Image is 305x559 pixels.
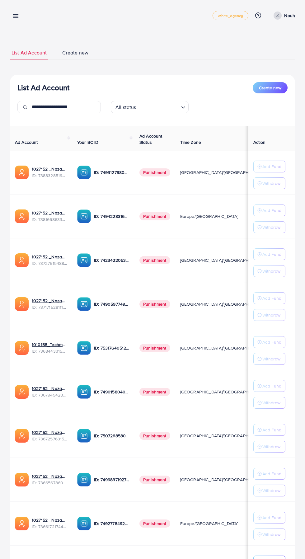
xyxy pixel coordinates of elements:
[262,487,280,494] p: Withdraw
[32,216,67,223] span: ID: 7381668633665093648
[15,297,29,311] img: ic-ads-acc.e4c84228.svg
[253,353,285,365] button: Withdraw
[253,397,285,409] button: Withdraw
[262,267,280,275] p: Withdraw
[253,309,285,321] button: Withdraw
[32,524,67,530] span: ID: 7366172174454882305
[94,476,129,483] p: ID: 7499837192777400321
[262,470,281,477] p: Add Fund
[253,161,285,172] button: Add Fund
[77,517,91,530] img: ic-ba-acc.ded83a64.svg
[253,204,285,216] button: Add Fund
[180,139,201,145] span: Time Zone
[32,341,67,348] a: 1010158_Techmanistan pk acc_1715599413927
[262,426,281,434] p: Add Fund
[94,344,129,352] p: ID: 7531764051207716871
[262,443,280,450] p: Withdraw
[253,528,285,540] button: Withdraw
[77,473,91,486] img: ic-ba-acc.ded83a64.svg
[32,480,67,486] span: ID: 7366567860828749825
[139,168,170,176] span: Punishment
[15,385,29,399] img: ic-ads-acc.e4c84228.svg
[284,12,295,19] p: Nouh
[253,336,285,348] button: Add Fund
[180,257,267,263] span: [GEOGRAPHIC_DATA]/[GEOGRAPHIC_DATA]
[32,473,67,486] div: <span class='underline'>1027152 _Nazaagency_0051</span></br>7366567860828749825
[15,209,29,223] img: ic-ads-acc.e4c84228.svg
[32,298,67,310] div: <span class='underline'>1027152 _Nazaagency_04</span></br>7371715281112170513
[32,517,67,530] div: <span class='underline'>1027152 _Nazaagency_018</span></br>7366172174454882305
[94,388,129,396] p: ID: 7490158040596217873
[32,348,67,354] span: ID: 7368443315504726017
[262,311,280,319] p: Withdraw
[180,389,267,395] span: [GEOGRAPHIC_DATA]/[GEOGRAPHIC_DATA]
[32,166,67,172] a: 1027152 _Nazaagency_019
[262,207,281,214] p: Add Fund
[139,256,170,264] span: Punishment
[32,517,67,523] a: 1027152 _Nazaagency_018
[94,213,129,220] p: ID: 7494228316518858759
[253,82,288,93] button: Create new
[32,392,67,398] span: ID: 7367949428067450896
[77,209,91,223] img: ic-ba-acc.ded83a64.svg
[32,210,67,223] div: <span class='underline'>1027152 _Nazaagency_023</span></br>7381668633665093648
[77,429,91,443] img: ic-ba-acc.ded83a64.svg
[94,169,129,176] p: ID: 7493127980932333584
[262,382,281,390] p: Add Fund
[262,338,281,346] p: Add Fund
[15,517,29,530] img: ic-ads-acc.e4c84228.svg
[138,101,179,112] input: Search for option
[262,163,281,170] p: Add Fund
[253,424,285,436] button: Add Fund
[32,304,67,310] span: ID: 7371715281112170513
[32,166,67,179] div: <span class='underline'>1027152 _Nazaagency_019</span></br>7388328519014645761
[180,520,238,527] span: Europe/[GEOGRAPHIC_DATA]
[32,429,67,442] div: <span class='underline'>1027152 _Nazaagency_016</span></br>7367257631523782657
[77,166,91,179] img: ic-ba-acc.ded83a64.svg
[253,485,285,496] button: Withdraw
[139,388,170,396] span: Punishment
[139,432,170,440] span: Punishment
[15,429,29,443] img: ic-ads-acc.e4c84228.svg
[180,169,267,176] span: [GEOGRAPHIC_DATA]/[GEOGRAPHIC_DATA]
[262,180,280,187] p: Withdraw
[253,139,266,145] span: Action
[12,49,47,56] span: List Ad Account
[262,251,281,258] p: Add Fund
[253,512,285,524] button: Add Fund
[77,253,91,267] img: ic-ba-acc.ded83a64.svg
[32,341,67,354] div: <span class='underline'>1010158_Techmanistan pk acc_1715599413927</span></br>7368443315504726017
[262,294,281,302] p: Add Fund
[32,385,67,398] div: <span class='underline'>1027152 _Nazaagency_003</span></br>7367949428067450896
[77,385,91,399] img: ic-ba-acc.ded83a64.svg
[253,265,285,277] button: Withdraw
[77,297,91,311] img: ic-ba-acc.ded83a64.svg
[180,433,267,439] span: [GEOGRAPHIC_DATA]/[GEOGRAPHIC_DATA]
[139,519,170,528] span: Punishment
[32,298,67,304] a: 1027152 _Nazaagency_04
[180,213,238,219] span: Europe/[GEOGRAPHIC_DATA]
[77,341,91,355] img: ic-ba-acc.ded83a64.svg
[15,166,29,179] img: ic-ads-acc.e4c84228.svg
[253,380,285,392] button: Add Fund
[32,210,67,216] a: 1027152 _Nazaagency_023
[32,254,67,260] a: 1027152 _Nazaagency_007
[32,436,67,442] span: ID: 7367257631523782657
[32,260,67,266] span: ID: 7372751548805726224
[32,172,67,179] span: ID: 7388328519014645761
[180,301,267,307] span: [GEOGRAPHIC_DATA]/[GEOGRAPHIC_DATA]
[32,473,67,479] a: 1027152 _Nazaagency_0051
[17,83,69,92] h3: List Ad Account
[32,254,67,266] div: <span class='underline'>1027152 _Nazaagency_007</span></br>7372751548805726224
[15,253,29,267] img: ic-ads-acc.e4c84228.svg
[180,345,267,351] span: [GEOGRAPHIC_DATA]/[GEOGRAPHIC_DATA]
[139,476,170,484] span: Punishment
[259,85,281,91] span: Create new
[213,11,248,20] a: white_agency
[262,223,280,231] p: Withdraw
[262,514,281,521] p: Add Fund
[139,212,170,220] span: Punishment
[111,101,189,113] div: Search for option
[253,441,285,453] button: Withdraw
[114,103,138,112] span: All status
